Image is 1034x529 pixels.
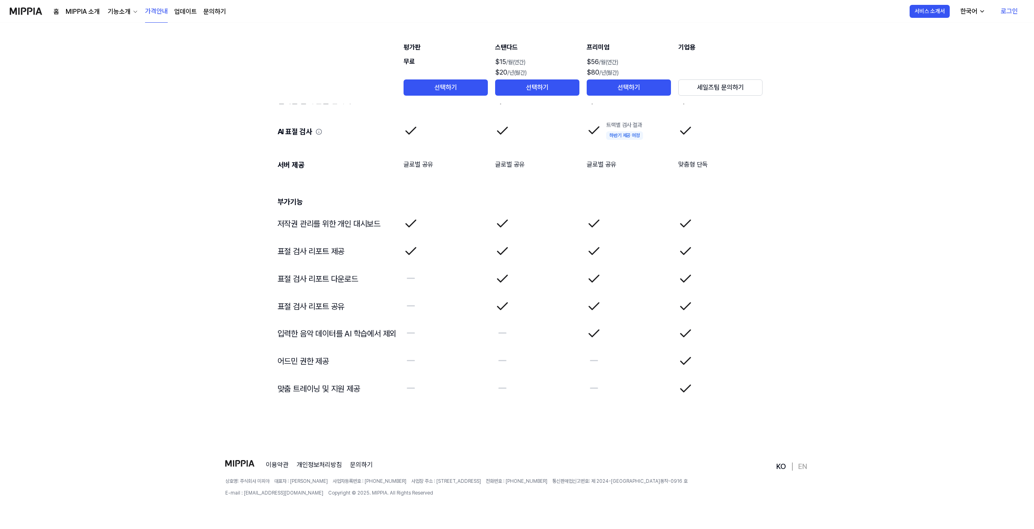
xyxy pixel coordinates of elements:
span: 통신판매업신고번호: 제 2024-[GEOGRAPHIC_DATA]동작-0916 호 [552,478,688,485]
div: 서버 제공 [278,157,397,173]
img: logo [225,460,254,467]
a: EN [798,462,807,471]
span: /월(연간) [599,59,618,65]
span: /월(연간) [506,59,526,65]
div: 한국어 [959,6,979,16]
a: 문의하기 [350,460,373,470]
td: 맞춤 트레이닝 및 지원 제공 [271,375,397,403]
div: $56 [587,57,671,67]
td: 맞춤형 단독 [678,148,763,181]
span: 사업자등록번호 : [PHONE_NUMBER] [333,478,406,485]
a: 홈 [53,7,59,17]
a: 세일즈팀 문의하기 [678,84,763,91]
button: 서비스 소개서 [910,5,950,18]
div: $80 [587,67,671,77]
span: /년(월간) [599,69,619,75]
td: 글로벌 공유 [403,148,488,181]
div: $20 [495,67,579,77]
td: 표절 검사 리포트 다운로드 [271,265,397,293]
td: 표절 검사 리포트 제공 [271,238,397,265]
a: 가격안내 [145,0,168,23]
button: 선택하기 [404,79,488,96]
a: 문의하기 [203,7,226,17]
span: Copyright © 2025. MIPPIA. All Rights Reserved [328,490,433,497]
div: AI 표절 검사 [278,124,397,139]
span: 전화번호 : [PHONE_NUMBER] [486,478,547,485]
button: 선택하기 [495,79,579,96]
button: 세일즈팀 문의하기 [678,79,763,96]
button: 한국어 [954,3,990,19]
a: 이용약관 [266,460,288,470]
div: $15 [495,57,579,67]
td: 부가기능 [271,181,763,210]
div: 기능소개 [106,7,132,17]
span: 대표자 : [PERSON_NAME] [274,478,328,485]
a: MIPPIA 소개 [66,7,100,17]
td: 글로벌 공유 [495,148,580,181]
span: 사업장 주소 : [STREET_ADDRESS] [411,478,481,485]
div: 프리미엄 [587,42,671,53]
div: 기업용 [678,42,763,53]
td: 입력한 음악 데이터를 AI 학습에서 제외 [271,320,397,348]
span: /년(월간) [507,69,527,75]
a: KO [776,462,786,471]
td: 글로벌 공유 [586,148,671,181]
div: 스탠다드 [495,42,579,53]
div: 무료 [404,57,488,79]
td: 표절 검사 리포트 공유 [271,293,397,320]
span: E-mail : [EMAIL_ADDRESS][DOMAIN_NAME] [225,490,323,497]
span: 상호명: 주식회사 미피아 [225,478,269,485]
a: 개인정보처리방침 [297,460,342,470]
td: 저작권 관리를 위한 개인 대시보드 [271,210,397,238]
button: 선택하기 [587,79,671,96]
div: 평가판 [404,42,488,53]
div: 트랙별 검사 결과 [606,121,643,129]
div: 하반기 제공 예정 [606,131,643,140]
a: 업데이트 [174,7,197,17]
button: 기능소개 [106,7,139,17]
td: 어드민 권한 제공 [271,347,397,375]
